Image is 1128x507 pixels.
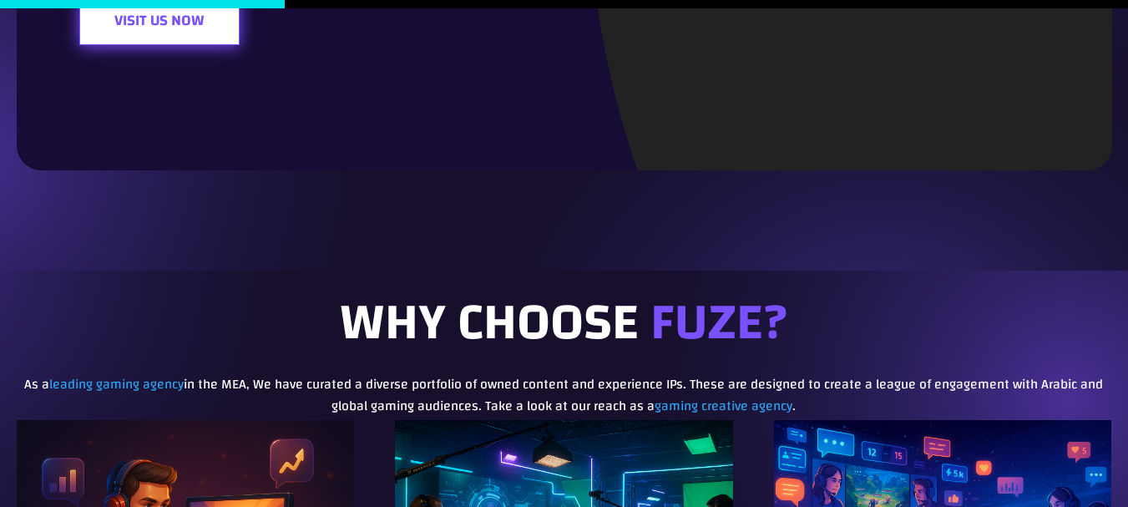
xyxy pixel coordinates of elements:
[650,275,787,370] span: FUZE?
[17,373,1110,417] p: As a in the MEA, We have curated a diverse portfolio of owned content and experience IPs. These a...
[49,372,184,397] a: leading gaming agency
[1045,427,1128,507] iframe: Chat Widget
[340,275,639,370] span: Why Choose
[655,393,792,418] a: gaming creative agency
